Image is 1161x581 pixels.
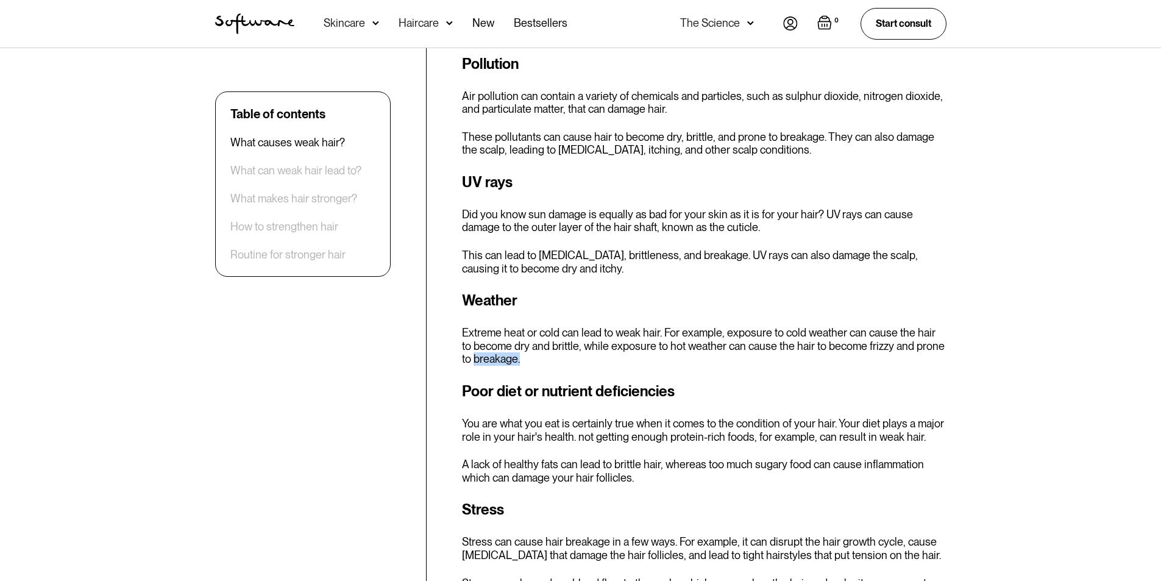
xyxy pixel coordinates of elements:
[324,17,365,29] div: Skincare
[462,458,946,484] p: A lack of healthy fats can lead to brittle hair, whereas too much sugary food can cause inflammat...
[832,15,841,26] div: 0
[230,164,361,177] a: What can weak hair lead to?
[747,17,754,29] img: arrow down
[215,13,294,34] a: home
[462,249,946,275] p: This can lead to [MEDICAL_DATA], brittleness, and breakage. UV rays can also damage the scalp, ca...
[215,13,294,34] img: Software Logo
[462,130,946,157] p: These pollutants can cause hair to become dry, brittle, and prone to breakage. They can also dama...
[861,8,946,39] a: Start consult
[399,17,439,29] div: Haircare
[230,220,338,233] a: How to strengthen hair
[230,192,357,205] a: What makes hair stronger?
[462,90,946,116] p: Air pollution can contain a variety of chemicals and particles, such as sulphur dioxide, nitrogen...
[462,380,946,402] h3: Poor diet or nutrient deficiencies
[462,53,946,75] h3: Pollution
[372,17,379,29] img: arrow down
[817,15,841,32] a: Open empty cart
[462,326,946,366] p: Extreme heat or cold can lead to weak hair. For example, exposure to cold weather can cause the h...
[462,417,946,443] p: You are what you eat is certainly true when it comes to the condition of your hair. Your diet pla...
[462,171,946,193] h3: UV rays
[230,136,345,149] a: What causes weak hair?
[462,499,946,521] h3: Stress
[462,290,946,312] h3: Weather
[446,17,453,29] img: arrow down
[462,535,946,561] p: Stress can cause hair breakage in a few ways. For example, it can disrupt the hair growth cycle, ...
[230,248,346,262] a: Routine for stronger hair
[680,17,740,29] div: The Science
[230,107,325,121] div: Table of contents
[462,208,946,234] p: Did you know sun damage is equally as bad for your skin as it is for your hair? UV rays can cause...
